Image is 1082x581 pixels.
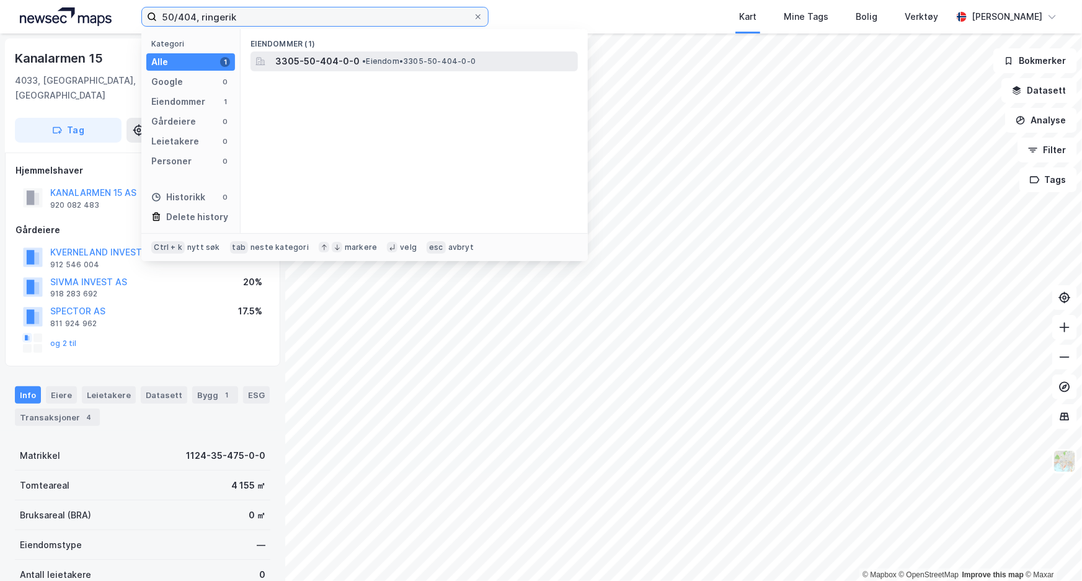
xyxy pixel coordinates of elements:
div: Hjemmelshaver [16,163,270,178]
div: neste kategori [251,242,309,252]
div: [PERSON_NAME] [972,9,1042,24]
div: Eiendommer [151,94,205,109]
div: 0 [220,156,230,166]
div: Delete history [166,210,228,224]
iframe: Chat Widget [1020,521,1082,581]
div: Mine Tags [784,9,828,24]
div: 920 082 483 [50,200,99,210]
div: 4 155 ㎡ [231,478,265,493]
div: esc [427,241,446,254]
div: ESG [243,386,270,404]
div: Ctrl + k [151,241,185,254]
span: 3305-50-404-0-0 [275,54,360,69]
div: Tomteareal [20,478,69,493]
div: Datasett [141,386,187,404]
img: Z [1053,450,1076,473]
button: Tag [15,118,122,143]
div: velg [400,242,417,252]
div: Bygg [192,386,238,404]
div: 1 [220,57,230,67]
div: Kategori [151,39,235,48]
div: 0 [220,136,230,146]
div: Gårdeiere [151,114,196,129]
div: Leietakere [82,386,136,404]
div: avbryt [448,242,474,252]
div: 4033, [GEOGRAPHIC_DATA], [GEOGRAPHIC_DATA] [15,73,218,103]
div: Kart [739,9,756,24]
input: Søk på adresse, matrikkel, gårdeiere, leietakere eller personer [157,7,473,26]
span: • [362,56,366,66]
div: Bolig [856,9,877,24]
span: Eiendom • 3305-50-404-0-0 [362,56,476,66]
div: Transaksjoner [15,409,100,426]
div: 17.5% [238,304,262,319]
div: Gårdeiere [16,223,270,237]
div: Kanalarmen 15 [15,48,105,68]
div: 912 546 004 [50,260,99,270]
div: 0 ㎡ [249,508,265,523]
button: Datasett [1001,78,1077,103]
div: 0 [220,192,230,202]
div: Verktøy [905,9,938,24]
div: Bruksareal (BRA) [20,508,91,523]
div: 0 [220,77,230,87]
div: 20% [243,275,262,290]
div: Info [15,386,41,404]
div: Google [151,74,183,89]
div: Eiendomstype [20,538,82,552]
div: Matrikkel [20,448,60,463]
div: 0 [220,117,230,126]
button: Analyse [1005,108,1077,133]
div: nytt søk [187,242,220,252]
div: Eiendommer (1) [241,29,588,51]
button: Bokmerker [993,48,1077,73]
a: Mapbox [862,570,897,579]
div: 1124-35-475-0-0 [186,448,265,463]
button: Tags [1019,167,1077,192]
div: Leietakere [151,134,199,149]
button: Filter [1018,138,1077,162]
div: Historikk [151,190,205,205]
div: 811 924 962 [50,319,97,329]
img: logo.a4113a55bc3d86da70a041830d287a7e.svg [20,7,112,26]
div: markere [345,242,377,252]
div: Kontrollprogram for chat [1020,521,1082,581]
div: 1 [220,97,230,107]
div: 1 [221,389,233,401]
div: 918 283 692 [50,289,97,299]
div: Eiere [46,386,77,404]
div: Alle [151,55,168,69]
a: Improve this map [962,570,1024,579]
a: OpenStreetMap [899,570,959,579]
div: tab [230,241,249,254]
div: 4 [82,411,95,424]
div: — [257,538,265,552]
div: Personer [151,154,192,169]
